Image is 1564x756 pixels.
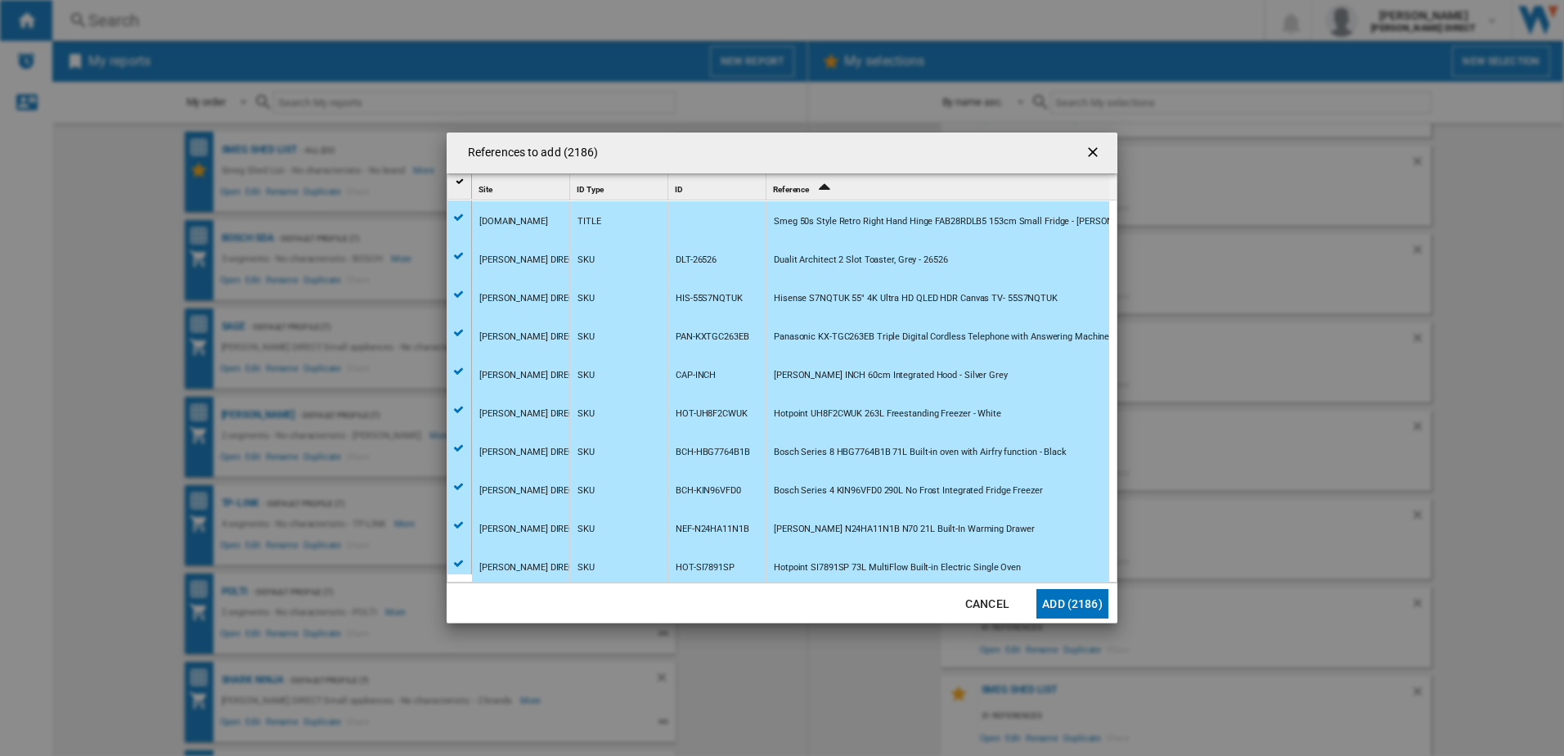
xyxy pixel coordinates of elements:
div: SKU [578,434,595,471]
div: TITLE [578,203,601,241]
div: [PERSON_NAME] DIRECT [479,357,580,394]
div: Panasonic KX-TGC263EB Triple Digital Cordless Telephone with Answering Machine [774,318,1109,356]
div: Sort None [475,174,569,200]
div: HOT-SI7891SP [676,549,735,587]
div: SKU [578,241,595,279]
div: [PERSON_NAME] DIRECT [479,434,580,471]
div: HOT-UH8F2CWUK [676,395,748,433]
div: Dualit Architect 2 Slot Toaster, Grey - 26526 [774,241,948,279]
div: Sort None [573,174,667,200]
div: Reference Sort Ascending [770,174,1109,200]
div: [PERSON_NAME] DIRECT [479,395,580,433]
div: SKU [578,357,595,394]
div: Sort Ascending [770,174,1109,200]
div: Smeg 50s Style Retro Right Hand Hinge FAB28RDLB5 153cm Small Fridge - [PERSON_NAME] - D Rated [774,203,1184,241]
div: SKU [578,280,595,317]
div: [PERSON_NAME] DIRECT [479,472,580,510]
div: Bosch Series 8 HBG7764B1B 71L Built-in oven with Airfry function - Black [774,434,1067,471]
div: Hotpoint UH8F2CWUK 263L Freestanding Freezer - White [774,395,1001,433]
div: NEF-N24HA11N1B [676,511,749,548]
div: HIS-55S7NQTUK [676,280,743,317]
div: Hisense S7NQTUK 55" 4K Ultra HD QLED HDR Canvas TV- 55S7NQTUK [774,280,1058,317]
div: [PERSON_NAME] N24HA11N1B N70 21L Built-In Warming Drawer [774,511,1034,548]
button: Cancel [951,589,1023,619]
div: Hotpoint SI7891SP 73L MultiFlow Built-in Electric Single Oven [774,549,1021,587]
div: Sort None [672,174,766,200]
button: getI18NText('BUTTONS.CLOSE_DIALOG') [1078,137,1111,169]
div: Bosch Series 4 KIN96VFD0 290L No Frost Integrated Fridge Freezer [774,472,1043,510]
div: [PERSON_NAME] INCH 60cm Integrated Hood - Silver Grey [774,357,1008,394]
button: Add (2186) [1036,589,1108,619]
span: Reference [773,185,809,194]
div: [PERSON_NAME] DIRECT [479,511,580,548]
div: PAN-KXTGC263EB [676,318,749,356]
div: SKU [578,472,595,510]
div: [PERSON_NAME] DIRECT [479,241,580,279]
div: SKU [578,395,595,433]
div: [PERSON_NAME] DIRECT [479,549,580,587]
span: ID [675,185,683,194]
h4: References to add (2186) [460,145,598,161]
div: SKU [578,318,595,356]
span: Sort Ascending [811,185,837,194]
div: [PERSON_NAME] DIRECT [479,280,580,317]
div: SKU [578,549,595,587]
div: BCH-HBG7764B1B [676,434,750,471]
div: [DOMAIN_NAME] [479,203,548,241]
div: DLT-26526 [676,241,717,279]
div: BCH-KIN96VFD0 [676,472,741,510]
div: CAP-INCH [676,357,716,394]
div: ID Type Sort None [573,174,667,200]
div: [PERSON_NAME] DIRECT [479,318,580,356]
div: Site Sort None [475,174,569,200]
div: ID Sort None [672,174,766,200]
span: Site [479,185,492,194]
div: SKU [578,511,595,548]
ng-md-icon: getI18NText('BUTTONS.CLOSE_DIALOG') [1085,144,1104,164]
span: ID Type [577,185,604,194]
